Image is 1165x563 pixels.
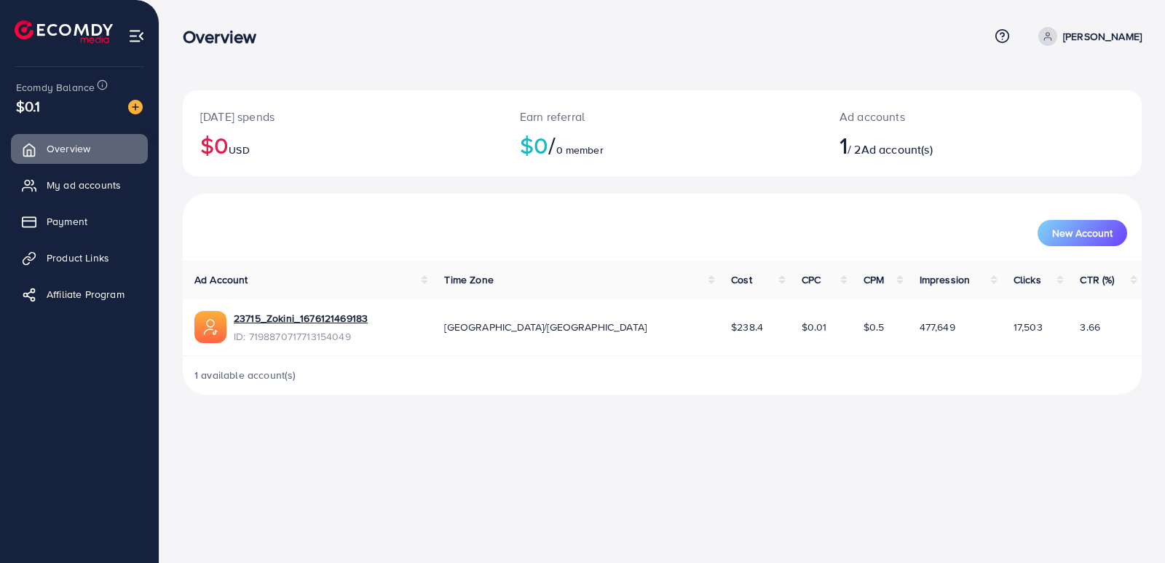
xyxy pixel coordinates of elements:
[47,214,87,229] span: Payment
[840,108,1044,125] p: Ad accounts
[11,170,148,200] a: My ad accounts
[731,272,752,287] span: Cost
[1080,272,1114,287] span: CTR (%)
[920,272,971,287] span: Impression
[864,272,884,287] span: CPM
[1032,27,1142,46] a: [PERSON_NAME]
[11,134,148,163] a: Overview
[444,272,493,287] span: Time Zone
[194,311,226,343] img: ic-ads-acc.e4c84228.svg
[128,28,145,44] img: menu
[802,320,827,334] span: $0.01
[194,272,248,287] span: Ad Account
[520,131,805,159] h2: $0
[200,108,485,125] p: [DATE] spends
[234,329,368,344] span: ID: 7198870717713154049
[183,26,268,47] h3: Overview
[11,243,148,272] a: Product Links
[47,287,125,302] span: Affiliate Program
[840,128,848,162] span: 1
[47,141,90,156] span: Overview
[200,131,485,159] h2: $0
[920,320,955,334] span: 477,649
[548,128,556,162] span: /
[1038,220,1127,246] button: New Account
[1014,320,1043,334] span: 17,503
[194,368,296,382] span: 1 available account(s)
[731,320,763,334] span: $238.4
[1103,497,1154,552] iframe: Chat
[864,320,885,334] span: $0.5
[11,280,148,309] a: Affiliate Program
[1052,228,1113,238] span: New Account
[556,143,604,157] span: 0 member
[47,251,109,265] span: Product Links
[1014,272,1041,287] span: Clicks
[444,320,647,334] span: [GEOGRAPHIC_DATA]/[GEOGRAPHIC_DATA]
[802,272,821,287] span: CPC
[128,100,143,114] img: image
[1080,320,1100,334] span: 3.66
[11,207,148,236] a: Payment
[840,131,1044,159] h2: / 2
[520,108,805,125] p: Earn referral
[16,80,95,95] span: Ecomdy Balance
[234,311,368,326] a: 23715_Zokini_1676121469183
[861,141,933,157] span: Ad account(s)
[229,143,249,157] span: USD
[15,20,113,43] img: logo
[1063,28,1142,45] p: [PERSON_NAME]
[16,95,41,117] span: $0.1
[47,178,121,192] span: My ad accounts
